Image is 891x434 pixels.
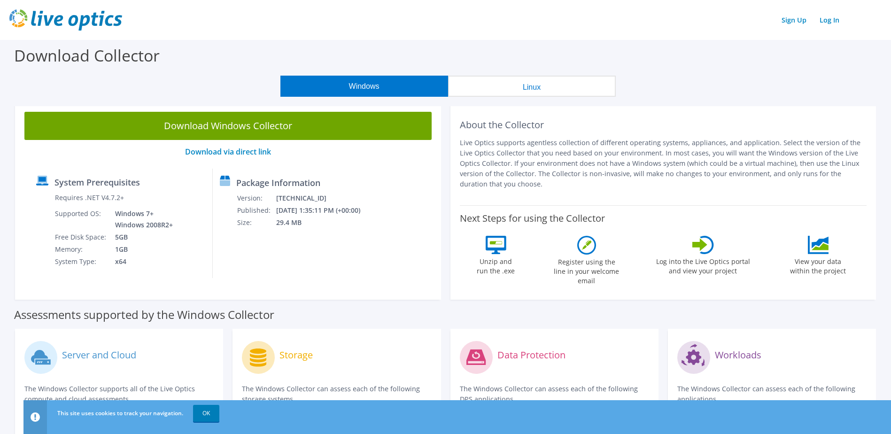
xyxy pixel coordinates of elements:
[460,213,605,224] label: Next Steps for using the Collector
[108,231,175,243] td: 5GB
[276,217,373,229] td: 29.4 MB
[656,254,751,276] label: Log into the Live Optics portal and view your project
[448,76,616,97] button: Linux
[57,409,183,417] span: This site uses cookies to track your navigation.
[62,350,136,360] label: Server and Cloud
[460,138,867,189] p: Live Optics supports agentless collection of different operating systems, appliances, and applica...
[460,119,867,131] h2: About the Collector
[715,350,761,360] label: Workloads
[14,45,160,66] label: Download Collector
[54,208,108,231] td: Supported OS:
[237,204,276,217] td: Published:
[784,254,852,276] label: View your data within the project
[677,384,867,404] p: The Windows Collector can assess each of the following applications.
[193,405,219,422] a: OK
[777,13,811,27] a: Sign Up
[9,9,122,31] img: live_optics_svg.svg
[242,384,431,404] p: The Windows Collector can assess each of the following storage systems.
[108,243,175,256] td: 1GB
[14,310,274,319] label: Assessments supported by the Windows Collector
[280,76,448,97] button: Windows
[815,13,844,27] a: Log In
[54,243,108,256] td: Memory:
[108,256,175,268] td: x64
[497,350,566,360] label: Data Protection
[55,193,124,202] label: Requires .NET V4.7.2+
[54,256,108,268] td: System Type:
[276,192,373,204] td: [TECHNICAL_ID]
[551,255,622,286] label: Register using the line in your welcome email
[474,254,518,276] label: Unzip and run the .exe
[54,178,140,187] label: System Prerequisites
[24,384,214,404] p: The Windows Collector supports all of the Live Optics compute and cloud assessments.
[236,178,320,187] label: Package Information
[237,217,276,229] td: Size:
[460,384,649,404] p: The Windows Collector can assess each of the following DPS applications.
[185,147,271,157] a: Download via direct link
[279,350,313,360] label: Storage
[108,208,175,231] td: Windows 7+ Windows 2008R2+
[237,192,276,204] td: Version:
[24,112,432,140] a: Download Windows Collector
[54,231,108,243] td: Free Disk Space:
[276,204,373,217] td: [DATE] 1:35:11 PM (+00:00)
